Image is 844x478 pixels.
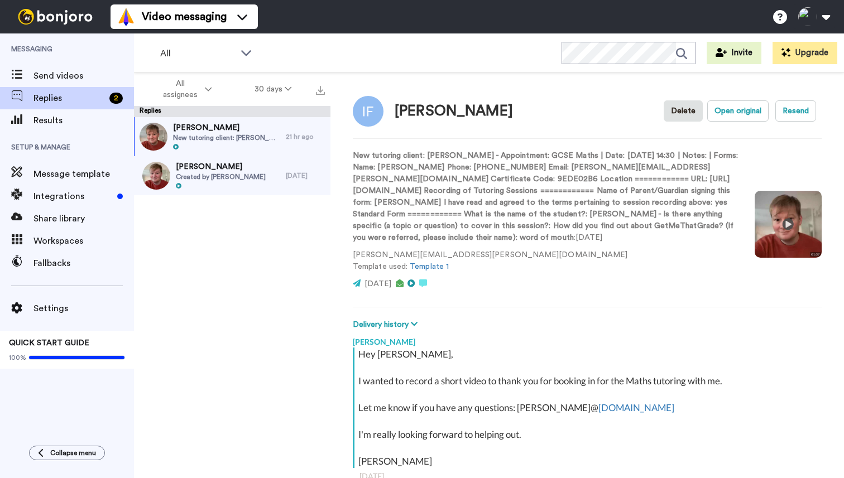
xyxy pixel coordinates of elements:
span: [PERSON_NAME] [176,161,266,172]
p: [PERSON_NAME][EMAIL_ADDRESS][PERSON_NAME][DOMAIN_NAME] Template used: [353,249,738,273]
a: [DOMAIN_NAME] [598,402,674,413]
img: 3b69973a-349a-4ba8-9abe-384c464798a8-thumb.jpg [140,123,167,151]
span: QUICK START GUIDE [9,339,89,347]
button: All assignees [136,74,233,105]
span: Integrations [33,190,113,203]
strong: New tutoring client: [PERSON_NAME] - Appointment: GCSE Maths | Date: [DATE] 14:30 | Notes: | Form... [353,152,738,242]
img: export.svg [316,86,325,95]
button: Resend [775,100,816,122]
span: Workspaces [33,234,134,248]
span: 100% [9,353,26,362]
img: bj-logo-header-white.svg [13,9,97,25]
div: [PERSON_NAME] [353,331,822,347]
span: All [160,47,235,60]
button: Open original [707,100,769,122]
span: [PERSON_NAME] [173,122,280,133]
button: Invite [707,42,761,64]
button: 30 days [233,79,313,99]
a: [PERSON_NAME]New tutoring client: [PERSON_NAME] - Appointment: GCSE Maths | Date: [DATE] 14:30 | ... [134,117,330,156]
span: Replies [33,91,105,105]
span: New tutoring client: [PERSON_NAME] - Appointment: GCSE Maths | Date: [DATE] 14:30 | Notes: | Form... [173,133,280,142]
span: All assignees [157,78,203,100]
span: Share library [33,212,134,225]
span: Video messaging [142,9,227,25]
button: Upgrade [773,42,837,64]
button: Delivery history [353,318,421,331]
span: Created by [PERSON_NAME] [176,172,266,181]
span: Results [33,114,134,127]
a: [PERSON_NAME]Created by [PERSON_NAME][DATE] [134,156,330,195]
span: Send videos [33,69,134,83]
span: [DATE] [365,280,391,288]
a: Template 1 [410,263,449,271]
img: ae3196fe-d012-4ef2-93a5-2234cfd89b12-thumb.jpg [142,162,170,190]
img: Image of ILONA FIAMINGO [353,96,383,127]
div: Replies [134,106,330,117]
button: Export all results that match these filters now. [313,81,328,98]
div: 21 hr ago [286,132,325,141]
p: : [DATE] [353,150,738,244]
div: Hey [PERSON_NAME], I wanted to record a short video to thank you for booking in for the Maths tut... [358,347,819,468]
button: Delete [664,100,703,122]
div: [PERSON_NAME] [395,103,513,119]
span: Settings [33,302,134,315]
span: Message template [33,167,134,181]
span: Fallbacks [33,257,134,270]
div: 2 [109,93,123,104]
div: [DATE] [286,171,325,180]
button: Collapse menu [29,446,105,460]
span: Collapse menu [50,448,96,457]
img: vm-color.svg [117,8,135,26]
